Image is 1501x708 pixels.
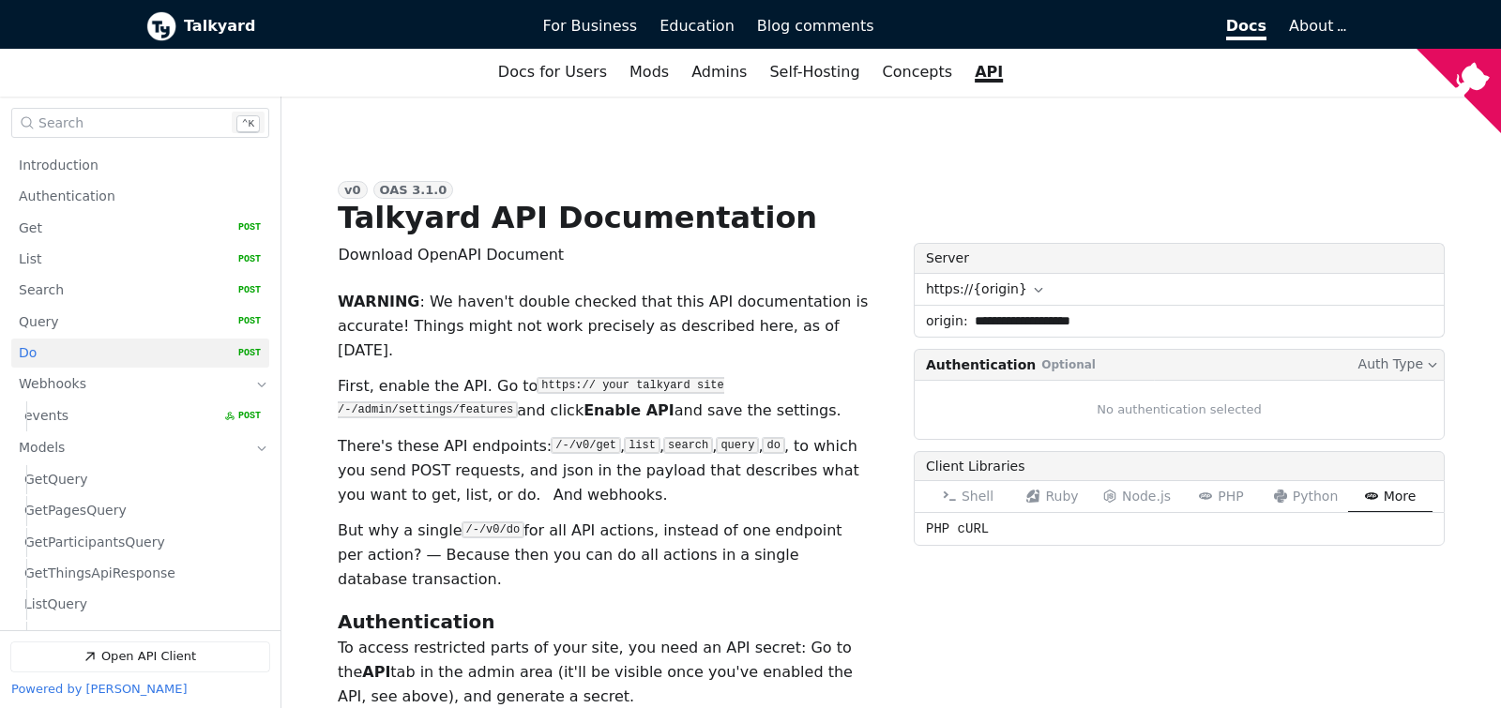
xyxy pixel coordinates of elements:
[224,284,261,297] span: POST
[19,282,64,300] span: Search
[184,14,517,38] b: Talkyard
[24,502,127,520] span: GetPagesQuery
[1289,17,1343,35] a: About
[552,438,620,453] code: /-/v0/get
[338,374,869,423] p: First, enable the API. Go to and click and save the settings.
[1226,17,1266,40] span: Docs
[1218,489,1243,504] span: PHP
[224,253,261,266] span: POST
[24,465,261,494] a: GetQuery
[19,219,42,237] span: Get
[926,279,1027,299] span: https://{origin}
[757,17,874,35] span: Blog comments
[648,10,746,42] a: Education
[338,293,868,359] i: : We haven't double checked that this API documentation is accurate! Things might not work precis...
[24,622,261,651] a: ListPagesQuery
[962,489,993,504] span: Shell
[584,401,675,419] strong: Enable API
[915,306,968,337] label: origin
[746,10,886,42] a: Blog comments
[24,591,261,620] a: ListQuery
[19,433,235,463] a: Models
[19,250,41,268] span: List
[1045,489,1078,504] span: Ruby
[963,56,1014,88] a: API
[24,496,261,525] a: GetPagesQuery
[1038,356,1099,373] span: Optional
[338,609,869,636] h2: Authentication
[19,245,261,274] a: List POST
[914,512,1445,546] div: PHP cURL
[758,56,871,88] a: Self-Hosting
[625,438,660,453] code: list
[19,308,261,337] a: Query POST
[373,181,454,199] div: OAS 3.1.0
[19,344,37,362] span: Do
[24,565,175,582] span: GetThingsApiResponse
[1356,354,1441,375] button: Auth Type
[24,471,88,489] span: GetQuery
[24,534,165,551] span: GetParticipantsQuery
[24,596,87,614] span: ListQuery
[338,181,368,199] div: v0
[19,370,235,400] a: Webhooks
[19,182,261,211] a: Authentication
[146,11,176,41] img: Talkyard logo
[242,119,249,130] span: ⌃
[914,451,1445,481] div: Client Libraries
[660,17,735,35] span: Education
[1293,489,1339,504] span: Python
[926,355,1036,374] span: Authentication
[19,339,261,368] a: Do POST
[146,11,517,41] a: Talkyard logoTalkyard
[19,376,86,394] span: Webhooks
[19,151,261,180] a: Introduction
[362,663,390,681] strong: API
[19,157,99,174] span: Introduction
[664,438,712,453] code: search
[19,214,261,243] a: Get POST
[19,439,65,457] span: Models
[717,438,758,453] code: query
[915,274,1444,305] button: https://{origin}
[618,56,680,88] a: Mods
[462,522,524,537] code: /-/v0/do
[24,402,261,431] a: events POST
[543,17,638,35] span: For Business
[224,410,261,423] span: POST
[24,627,126,645] span: ListPagesQuery
[914,243,1445,273] label: Server
[532,10,649,42] a: For Business
[11,683,187,697] a: Powered by [PERSON_NAME]
[224,347,261,360] span: POST
[38,115,83,130] span: Search
[338,200,817,235] h1: Talkyard API Documentation
[338,293,420,310] b: WARNING
[872,56,964,88] a: Concepts
[487,56,618,88] a: Docs for Users
[338,519,869,592] p: But why a single for all API actions, instead of one endpoint per action? — Because then you can ...
[24,559,261,588] a: GetThingsApiResponse
[236,115,260,133] kbd: k
[1348,481,1433,512] button: More
[338,378,724,417] code: https:// your talkyard site /-/admin/settings/features
[19,277,261,306] a: Search POST
[24,408,68,426] span: events
[11,642,269,671] a: Open API Client
[224,316,261,329] span: POST
[19,313,59,331] span: Query
[763,438,783,453] code: do
[224,221,261,234] span: POST
[680,56,758,88] a: Admins
[886,10,1279,42] a: Docs
[24,528,261,557] a: GetParticipantsQuery
[1384,489,1417,504] span: More
[339,243,565,267] button: Download OpenAPI Document
[19,188,115,205] span: Authentication
[914,380,1445,441] div: No authentication selected
[1122,489,1171,504] span: Node.js
[338,434,869,507] p: There's these API endpoints: , , , , , to which you send POST requests, and json in the payload t...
